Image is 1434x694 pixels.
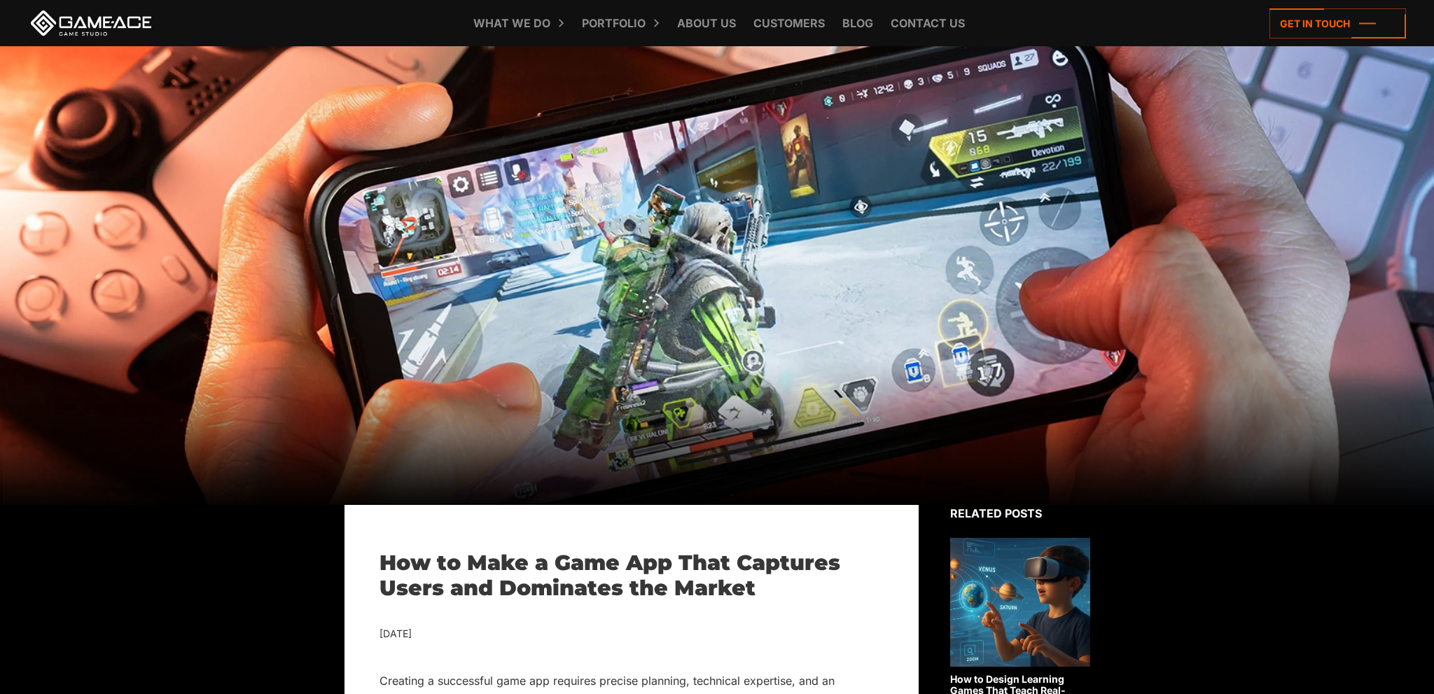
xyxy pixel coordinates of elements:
[1269,8,1406,39] a: Get in touch
[950,505,1090,522] div: Related posts
[950,538,1090,666] img: Related
[380,550,884,601] h1: How to Make a Game App That Captures Users and Dominates the Market
[380,625,884,643] div: [DATE]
